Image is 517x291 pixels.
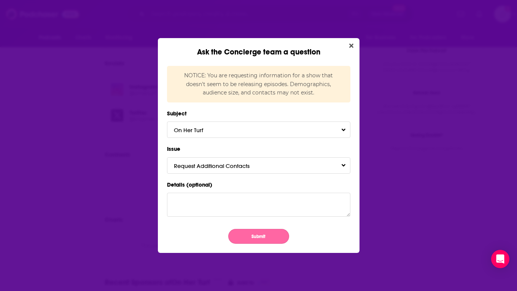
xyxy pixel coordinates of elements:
button: Request Additional ContactsToggle Pronoun Dropdown [167,157,350,174]
label: Issue [167,144,350,154]
button: Submit [228,229,289,244]
label: Details (optional) [167,180,350,190]
label: Subject [167,109,350,118]
div: Open Intercom Messenger [491,250,509,268]
div: NOTICE: You are requesting information for a show that doesn't seem to be releasing episodes. Dem... [167,66,350,102]
span: Request Additional Contacts [174,162,265,169]
button: Close [346,41,356,51]
button: On Her TurfToggle Pronoun Dropdown [167,122,350,138]
span: On Her Turf [174,126,219,134]
div: Ask the Concierge team a question [158,38,360,57]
